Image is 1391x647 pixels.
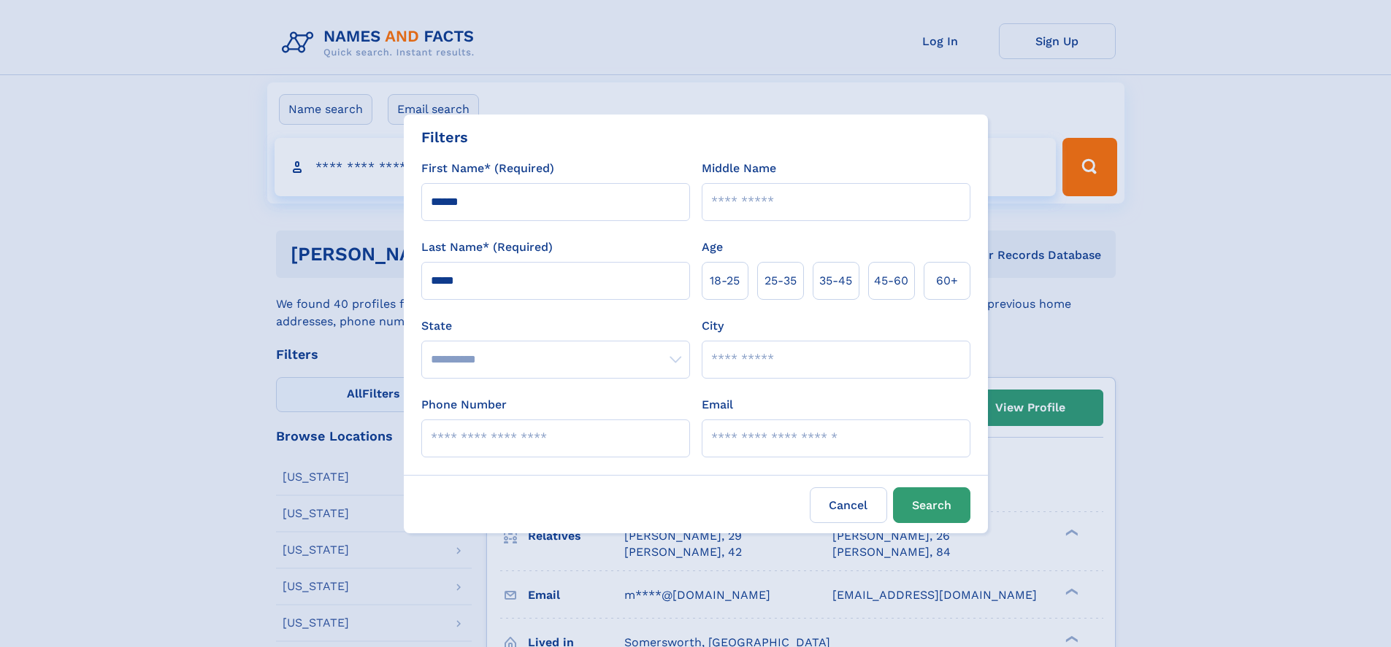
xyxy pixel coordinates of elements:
label: Cancel [810,487,887,523]
label: Middle Name [702,160,776,177]
span: 45‑60 [874,272,908,290]
div: Filters [421,126,468,148]
span: 35‑45 [819,272,852,290]
span: 18‑25 [710,272,740,290]
span: 25‑35 [765,272,797,290]
label: State [421,317,690,335]
button: Search [893,487,970,523]
label: Email [702,396,733,414]
label: Phone Number [421,396,507,414]
label: First Name* (Required) [421,160,554,177]
label: City [702,317,724,335]
span: 60+ [936,272,958,290]
label: Last Name* (Required) [421,239,553,256]
label: Age [702,239,723,256]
